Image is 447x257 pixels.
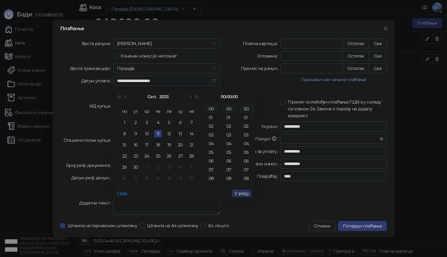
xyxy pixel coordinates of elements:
div: 1 [121,119,128,126]
button: Изабери годину [159,90,169,103]
td: 2025-09-16 [130,139,141,150]
td: 2025-09-26 [164,150,175,162]
div: Плаћање [60,26,387,31]
td: 2025-09-15 [119,139,130,150]
td: 2025-09-21 [186,139,197,150]
div: 00:00:00 [205,90,253,103]
input: Датум уплате [117,77,210,84]
th: ср [141,106,152,117]
div: 9 [132,130,139,137]
div: 18 [154,141,162,149]
label: Попуст [255,134,280,144]
div: 21 [188,141,195,149]
button: Следећа година (Control + right) [193,90,200,103]
label: Готовина [257,51,280,61]
div: 6 [177,119,184,126]
div: 03 [239,131,254,139]
div: 7 [132,175,139,182]
button: Изабери месец [147,90,156,103]
td: 2025-09-09 [130,128,141,139]
button: Све [369,63,387,73]
button: У реду [232,190,251,197]
div: 27 [177,152,184,160]
td: 2025-10-03 [164,162,175,173]
td: 2025-10-06 [119,173,130,184]
td: 2025-09-30 [130,162,141,173]
th: пе [164,106,175,117]
div: 15 [121,141,128,149]
td: 2025-09-02 [130,117,141,128]
td: 2025-09-17 [141,139,152,150]
label: Врста рачуна [82,39,114,48]
button: Све [369,51,387,61]
td: 2025-09-25 [152,150,164,162]
td: 2025-10-07 [130,173,141,184]
td: 2025-10-02 [152,162,164,173]
button: Све [369,39,387,48]
div: 25 [154,152,162,160]
th: не [186,106,197,117]
div: 10 [165,175,173,182]
div: 5 [188,163,195,171]
button: Претходни месец (PageUp) [123,90,129,103]
span: У реду [235,190,249,196]
div: 2 [154,163,162,171]
td: 2025-10-04 [175,162,186,173]
div: 01 [222,113,237,122]
div: 00 [222,104,237,113]
span: close [383,26,388,31]
label: Платна картица [243,39,280,48]
label: Број реф. документа [66,160,113,170]
div: 09 [239,183,254,191]
div: 5 [165,119,173,126]
span: Промет ослобођен плаћања ПДВ-а у складу са чланом 24. Закона о порезу на додату вредност [285,99,387,119]
span: Продаја [117,64,216,73]
div: 2 [132,119,139,126]
label: Укупно за уплату [241,146,280,156]
label: Укупно [261,122,281,131]
td: 2025-09-29 [119,162,130,173]
td: 2025-10-12 [186,173,197,184]
th: су [175,106,186,117]
div: 8 [121,130,128,137]
div: 10 [143,130,151,137]
button: Прикажи све начине плаћања [280,76,387,83]
textarea: Додатни текст [113,198,220,215]
a: Сада [117,190,127,196]
label: Додатни текст [79,198,113,208]
span: Аванс [117,39,216,48]
th: по [119,106,130,117]
span: Ел. пошта [206,222,231,229]
div: 3 [143,119,151,126]
label: Повраћај [257,171,280,181]
label: Пренос на рачун [241,63,281,73]
div: 12 [165,130,173,137]
td: 2025-09-03 [141,117,152,128]
div: 02 [204,122,219,131]
label: Датум уплате [81,76,114,86]
div: 30 [132,163,139,171]
div: 00 [239,104,254,113]
div: 03 [222,131,237,139]
button: Потврди плаћање [338,221,387,231]
div: 06 [222,157,237,165]
div: 23 [132,152,139,160]
div: 04 [222,139,237,148]
td: 2025-09-27 [175,150,186,162]
td: 2025-09-12 [164,128,175,139]
div: 04 [239,139,254,148]
span: Штампа на А4 штампачу [145,222,201,229]
td: 2025-09-05 [164,117,175,128]
div: 00 [204,104,219,113]
div: 05 [204,148,219,157]
div: 20 [177,141,184,149]
button: Откажи [309,221,335,231]
td: 2025-10-11 [175,173,186,184]
div: 08 [239,174,254,183]
div: 06 [239,157,254,165]
input: Попуст [284,134,378,144]
td: 2025-10-08 [141,173,152,184]
div: 09 [204,183,219,191]
td: 2025-09-01 [119,117,130,128]
div: 11 [154,130,162,137]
